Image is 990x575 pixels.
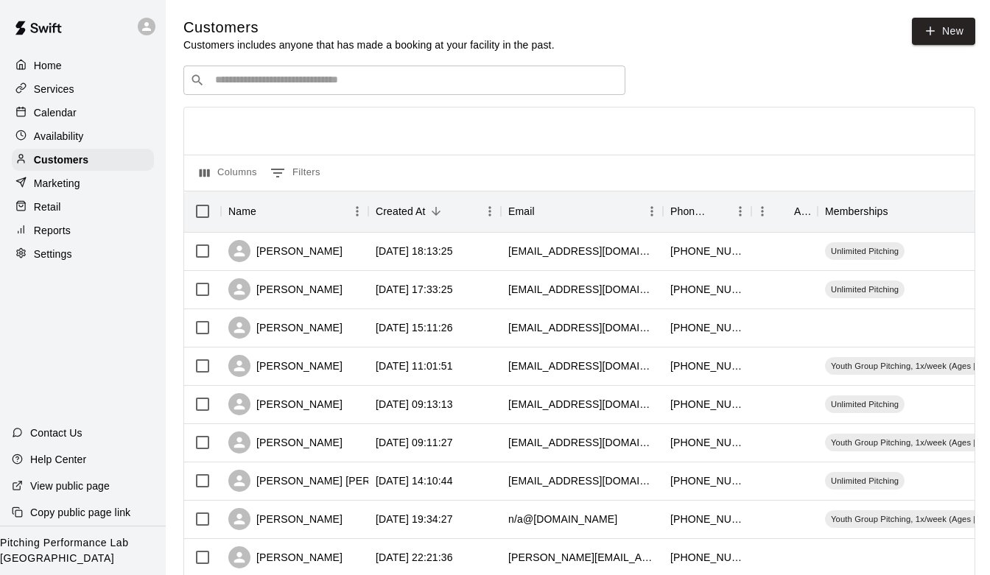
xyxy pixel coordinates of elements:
[663,191,751,232] div: Phone Number
[228,393,343,415] div: [PERSON_NAME]
[825,245,905,257] span: Unlimited Pitching
[12,196,154,218] a: Retail
[376,397,453,412] div: 2025-08-07 09:13:13
[825,283,905,295] span: Unlimited Pitching
[368,191,501,232] div: Created At
[34,129,84,144] p: Availability
[825,472,905,490] div: Unlimited Pitching
[641,200,663,222] button: Menu
[30,479,110,493] p: View public page
[825,398,905,410] span: Unlimited Pitching
[670,550,744,565] div: +15022961561
[228,240,343,262] div: [PERSON_NAME]
[12,243,154,265] a: Settings
[825,242,905,260] div: Unlimited Pitching
[228,355,343,377] div: [PERSON_NAME]
[12,172,154,194] a: Marketing
[34,200,61,214] p: Retail
[376,359,453,373] div: 2025-08-09 11:01:51
[501,191,663,232] div: Email
[34,247,72,261] p: Settings
[228,431,343,454] div: [PERSON_NAME]
[376,320,453,335] div: 2025-08-10 15:11:26
[508,397,656,412] div: noahcain72@gmail.com
[183,66,625,95] div: Search customers by name or email
[508,435,656,450] div: bulldog7673@gmail.com
[751,191,818,232] div: Age
[670,435,744,450] div: +15029304115
[729,200,751,222] button: Menu
[34,82,74,96] p: Services
[34,152,88,167] p: Customers
[508,320,656,335] div: leedowning33@gmail.com
[346,200,368,222] button: Menu
[183,38,555,52] p: Customers includes anyone that has made a booking at your facility in the past.
[508,244,656,258] div: nwaters01@icloud.com
[228,470,432,492] div: [PERSON_NAME] [PERSON_NAME]
[888,201,909,222] button: Sort
[12,54,154,77] a: Home
[376,473,453,488] div: 2025-08-06 14:10:44
[535,201,555,222] button: Sort
[228,191,256,232] div: Name
[912,18,975,45] a: New
[376,435,453,450] div: 2025-08-07 09:11:27
[30,505,130,520] p: Copy public page link
[12,219,154,241] a: Reports
[479,200,501,222] button: Menu
[670,244,744,258] div: +15025659207
[228,278,343,300] div: [PERSON_NAME]
[12,149,154,171] a: Customers
[508,550,656,565] div: sean.morgan@jefferson.kyschools.us
[376,282,453,297] div: 2025-08-11 17:33:25
[228,508,343,530] div: [PERSON_NAME]
[30,426,82,440] p: Contact Us
[670,512,744,526] div: +15026405673
[670,473,744,488] div: +15027791065
[221,191,368,232] div: Name
[825,191,888,232] div: Memberships
[794,191,810,232] div: Age
[670,191,709,232] div: Phone Number
[825,475,905,487] span: Unlimited Pitching
[670,320,744,335] div: +15026814388
[376,244,453,258] div: 2025-08-11 18:13:25
[196,161,261,185] button: Select columns
[30,452,86,467] p: Help Center
[508,473,656,488] div: easonwoodrum2599@gmail.com
[508,512,617,526] div: n/a@outlook.com
[228,546,343,568] div: [PERSON_NAME]
[34,223,71,238] p: Reports
[256,201,277,222] button: Sort
[508,282,656,297] div: bethrn42@gmail.com
[508,191,535,232] div: Email
[12,102,154,124] a: Calendar
[825,395,905,413] div: Unlimited Pitching
[376,512,453,526] div: 2025-08-05 19:34:27
[228,317,343,339] div: [PERSON_NAME]
[670,282,744,297] div: +13179033902
[12,78,154,100] a: Services
[34,105,77,120] p: Calendar
[773,201,794,222] button: Sort
[670,359,744,373] div: +15025105206
[12,125,154,147] a: Availability
[426,201,446,222] button: Sort
[825,281,905,298] div: Unlimited Pitching
[751,200,773,222] button: Menu
[670,397,744,412] div: +18127047461
[34,58,62,73] p: Home
[267,161,324,185] button: Show filters
[183,18,555,38] h5: Customers
[709,201,729,222] button: Sort
[508,359,656,373] div: brittfletcher@hotmail.com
